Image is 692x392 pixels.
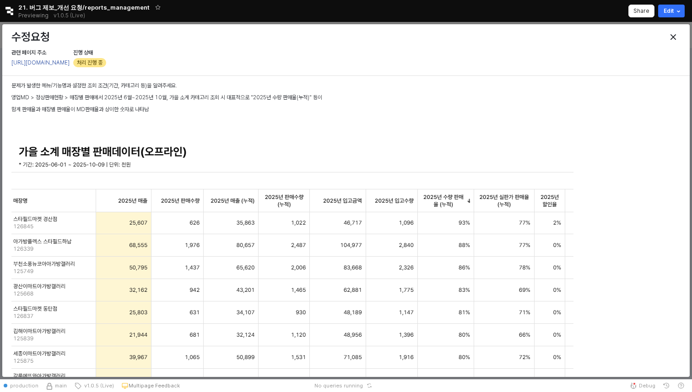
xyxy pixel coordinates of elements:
[11,31,512,43] h3: 수정요청
[314,382,363,389] span: No queries running
[42,379,70,392] button: Source Control
[658,5,685,17] button: Edit
[81,382,114,389] span: v1.0.5 (Live)
[18,11,49,20] span: Previewing
[55,382,67,389] span: main
[674,379,688,392] button: Help
[18,9,90,22] div: Previewing v1.0.5 (Live)
[633,7,649,15] p: Share
[11,59,70,66] a: [URL][DOMAIN_NAME]
[77,58,103,67] span: 처리 진행 중
[11,81,681,90] p: 문제가 발생한 메뉴/기능명과 설정한 조회 조건(기간, 카테고리 등)을 알려주세요.
[659,379,674,392] button: History
[129,382,180,389] p: Multipage Feedback
[11,49,46,56] span: 관련 페이지 주소
[626,379,659,392] button: Debug
[118,379,184,392] button: Multipage Feedback
[11,106,149,113] span: 함계 판매율과 매장별 판매율이 MD판매율과 상이한 숫자로 나타남
[70,379,118,392] button: v1.0.5 (Live)
[73,49,93,56] span: 진행 상태
[153,3,162,12] button: Add app to favorites
[639,382,655,389] span: Debug
[10,382,38,389] span: production
[666,30,681,44] button: Close
[49,9,90,22] button: Releases and History
[365,383,374,388] button: Reset app state
[54,12,85,19] p: v1.0.5 (Live)
[11,94,322,101] span: 영업MD > 정상판매현황 > 매장별 판매에서 2025년 6월~2025년 10월, 가을 소계 카테고리 조회 시 대표적으로 "2025년 수량 판매율(누적)" 등이
[18,3,150,12] span: 21. 버그 제보_개선 요청/reports_management
[628,5,654,17] button: Share app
